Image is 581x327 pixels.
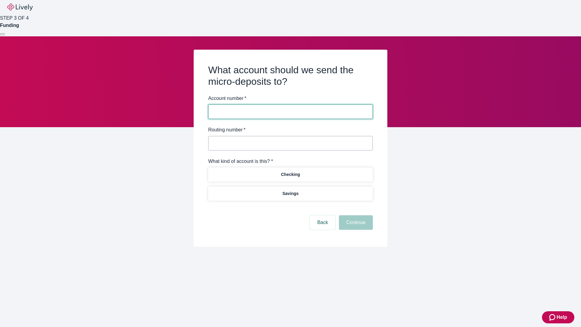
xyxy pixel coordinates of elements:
[549,314,556,321] svg: Zendesk support icon
[208,64,373,88] h2: What account should we send the micro-deposits to?
[208,187,373,201] button: Savings
[542,311,574,323] button: Zendesk support iconHelp
[310,215,335,230] button: Back
[7,4,33,11] img: Lively
[208,158,273,165] label: What kind of account is this? *
[208,167,373,182] button: Checking
[281,171,300,178] p: Checking
[208,95,246,102] label: Account number
[208,126,245,134] label: Routing number
[556,314,567,321] span: Help
[282,190,299,197] p: Savings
